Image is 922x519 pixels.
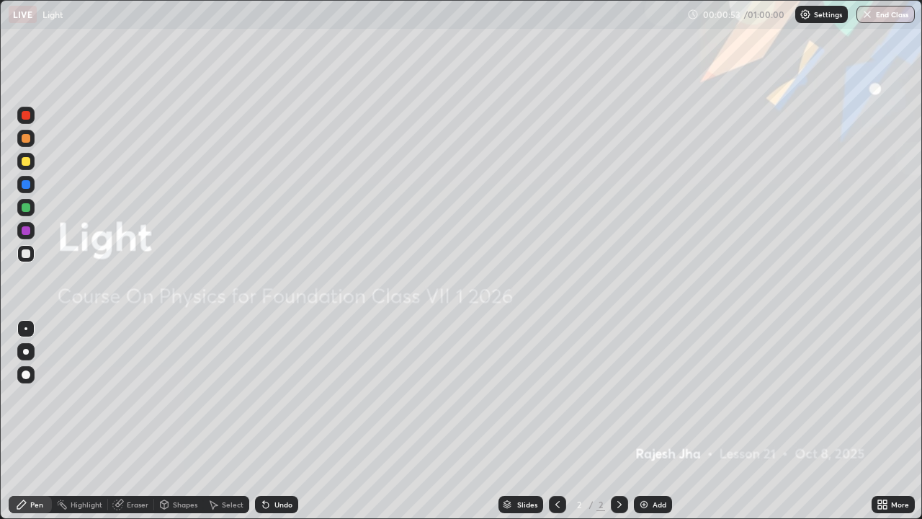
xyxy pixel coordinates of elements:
div: Undo [274,501,292,508]
div: Highlight [71,501,102,508]
p: Settings [814,11,842,18]
p: LIVE [13,9,32,20]
div: Slides [517,501,537,508]
div: More [891,501,909,508]
img: class-settings-icons [800,9,811,20]
div: Add [653,501,666,508]
div: Shapes [173,501,197,508]
img: end-class-cross [861,9,873,20]
div: Pen [30,501,43,508]
p: Light [42,9,63,20]
button: End Class [856,6,915,23]
div: 2 [596,498,605,511]
div: Select [222,501,243,508]
div: Eraser [127,501,148,508]
div: 2 [572,500,586,509]
div: / [589,500,594,509]
img: add-slide-button [638,499,650,510]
